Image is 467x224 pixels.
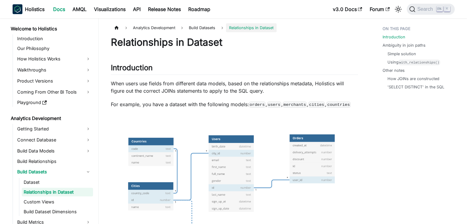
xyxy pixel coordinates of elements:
a: Custom Views [22,198,93,206]
p: When users use fields from different data models, based on the relationships metadata, Holistics ... [111,80,358,95]
a: Build Dataset Dimensions [22,207,93,216]
span: Relationships in Dataset [226,23,277,32]
span: Search [415,6,437,12]
a: Welcome to Holistics [9,25,93,33]
a: Build Datasets [15,167,93,177]
code: users [267,102,281,108]
a: Roadmap [185,4,214,14]
a: AMQL [69,4,90,14]
a: Relationships in Dataset [22,188,93,196]
h1: Relationships in Dataset [111,36,358,48]
a: Our Philosophy [15,44,93,53]
a: Walkthroughs [15,65,93,75]
span: Build Datasets [186,23,218,32]
a: Connect Database [15,135,93,145]
img: Holistics [13,4,22,14]
a: Introduction [383,34,405,40]
h2: Introduction [111,63,358,75]
code: orders [249,102,266,108]
a: Usingwith_relationships() [387,59,440,65]
a: Analytics Development [9,114,93,123]
code: with_relationships() [399,60,440,65]
a: HolisticsHolistics [13,4,45,14]
a: v3.0 Docs [329,4,366,14]
nav: Docs sidebar [6,18,99,224]
b: Holistics [25,6,45,13]
a: How JOINs are constructed [387,76,439,82]
code: countries [326,102,351,108]
a: Ambiguity in join paths [383,42,426,48]
a: Introduction [15,34,93,43]
a: Docs [49,4,69,14]
nav: Breadcrumbs [111,23,358,32]
a: Forum [366,4,393,14]
a: Simple solution [387,51,416,57]
button: Search (Ctrl+K) [407,4,454,15]
a: 'SELECT DISTINCT' in the SQL [387,84,444,90]
a: Other notes [383,68,405,73]
a: Coming From Other BI Tools [15,87,93,97]
span: Analytics Development [130,23,178,32]
a: How Holistics Works [15,54,93,64]
a: Playground [15,98,93,107]
kbd: K [444,6,450,12]
a: API [129,4,144,14]
code: merchants [283,102,307,108]
code: cities [308,102,325,108]
button: Switch between dark and light mode (currently light mode) [393,4,403,14]
a: Build Relationships [15,157,93,166]
a: Dataset [22,178,93,187]
a: Product Versions [15,76,93,86]
a: Release Notes [144,4,185,14]
p: For example, you have a dataset with the following models: , , , , [111,101,358,108]
a: Build Data Models [15,146,93,156]
a: Home page [111,23,123,32]
a: Getting Started [15,124,93,134]
a: Visualizations [90,4,129,14]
